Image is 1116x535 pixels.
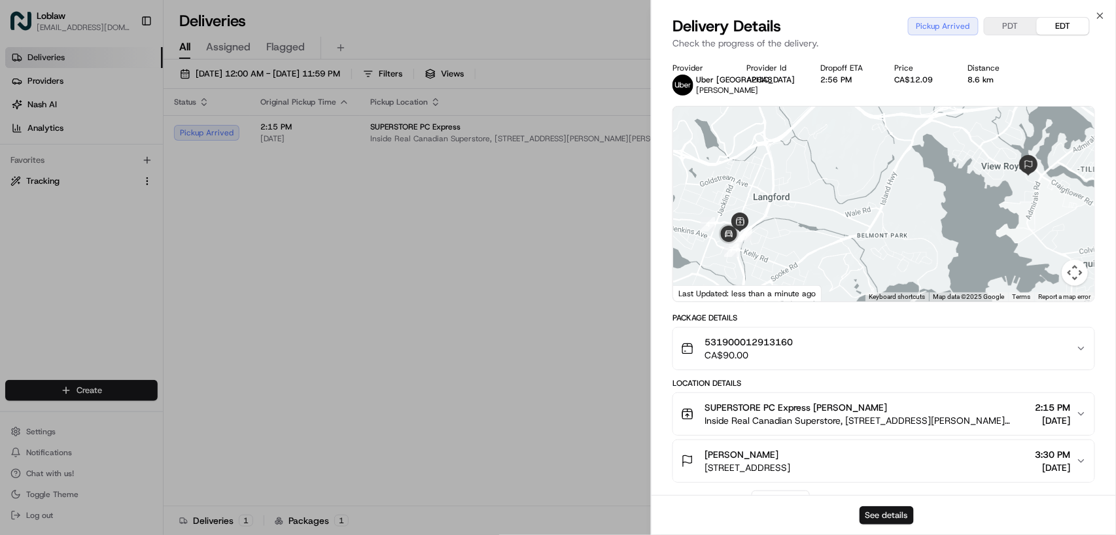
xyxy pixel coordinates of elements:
div: Package Details [672,313,1095,323]
img: 1736555255976-a54dd68f-1ca7-489b-9aae-adbdc363a1c4 [26,239,37,249]
span: [PERSON_NAME] [696,85,758,95]
span: 2:15 PM [1036,401,1071,414]
button: Keyboard shortcuts [869,292,925,302]
div: Distance [968,63,1021,73]
div: Delivery Activity [672,493,744,504]
span: 531900012913160 [705,336,793,349]
div: 📗 [13,294,24,304]
span: API Documentation [124,292,210,305]
a: Open this area in Google Maps (opens a new window) [676,285,720,302]
span: Uber [GEOGRAPHIC_DATA] [696,75,795,85]
p: Welcome 👋 [13,52,238,73]
span: Map data ©2025 Google [933,293,1004,300]
div: 4 [701,217,715,232]
img: 1736555255976-a54dd68f-1ca7-489b-9aae-adbdc363a1c4 [13,125,37,148]
div: Provider Id [746,63,799,73]
button: See details [860,506,914,525]
span: [DATE] [116,238,143,249]
div: CA$12.09 [894,75,947,85]
span: Inside Real Canadian Superstore, [STREET_ADDRESS][PERSON_NAME][PERSON_NAME] [705,414,1030,427]
a: 📗Knowledge Base [8,287,105,311]
span: Loblaw 12 agents [41,203,110,213]
span: • [113,203,117,213]
a: 💻API Documentation [105,287,215,311]
span: [STREET_ADDRESS] [705,461,790,474]
button: Start new chat [222,129,238,145]
a: Report a map error [1038,293,1090,300]
span: 3:30 PM [1036,448,1071,461]
span: Pylon [130,324,158,334]
span: [DATE] [120,203,147,213]
div: Start new chat [59,125,215,138]
span: Delivery Details [672,16,781,37]
div: 7 [724,243,739,257]
span: • [109,238,113,249]
button: PDT [985,18,1037,35]
button: [PERSON_NAME][STREET_ADDRESS]3:30 PM[DATE] [673,440,1094,482]
span: [PERSON_NAME] [705,448,778,461]
div: 8.6 km [968,75,1021,85]
img: uber-new-logo.jpeg [672,75,693,95]
button: 531900012913160CA$90.00 [673,328,1094,370]
span: [PERSON_NAME] [41,238,106,249]
div: Dropoff ETA [820,63,873,73]
div: Last Updated: less than a minute ago [673,285,822,302]
img: Nash [13,13,39,39]
img: Loblaw 12 agents [13,190,34,211]
span: [DATE] [1036,414,1071,427]
span: [DATE] [1036,461,1071,474]
div: Location Details [672,378,1095,388]
img: Liam S. [13,226,34,247]
div: 💻 [111,294,121,304]
p: Check the progress of the delivery. [672,37,1095,50]
img: 1755196953914-cd9d9cba-b7f7-46ee-b6f5-75ff69acacf5 [27,125,51,148]
div: Provider [672,63,725,73]
div: 6 [738,226,752,240]
button: Map camera controls [1062,260,1088,286]
button: Add Event [752,491,810,506]
div: Price [894,63,947,73]
button: A2CA8 [746,75,773,85]
div: We're available if you need us! [59,138,180,148]
button: EDT [1037,18,1089,35]
a: Terms (opens in new tab) [1012,293,1030,300]
span: CA$90.00 [705,349,793,362]
span: Knowledge Base [26,292,100,305]
button: SUPERSTORE PC Express [PERSON_NAME]Inside Real Canadian Superstore, [STREET_ADDRESS][PERSON_NAME]... [673,393,1094,435]
a: Powered byPylon [92,324,158,334]
span: SUPERSTORE PC Express [PERSON_NAME] [705,401,887,414]
img: Google [676,285,720,302]
input: Clear [34,84,216,98]
div: 2:56 PM [820,75,873,85]
div: Past conversations [13,170,88,181]
button: See all [203,167,238,183]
